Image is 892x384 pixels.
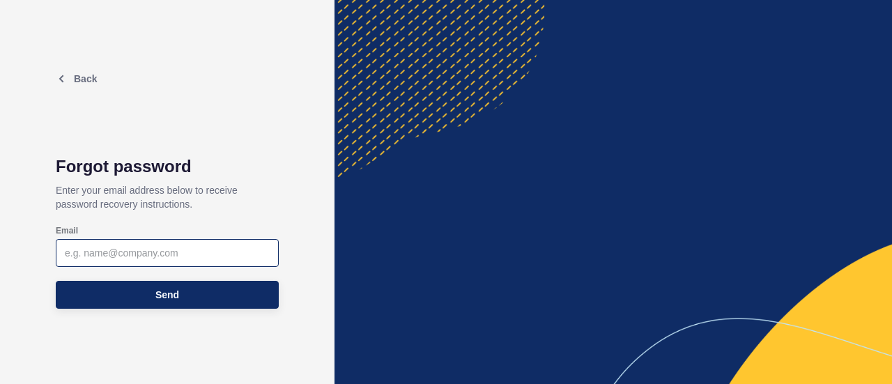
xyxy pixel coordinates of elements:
span: Back [74,73,97,84]
h1: Forgot password [56,157,279,176]
label: Email [56,225,78,236]
input: e.g. name@company.com [65,246,270,260]
span: Send [155,288,179,302]
p: Enter your email address below to receive password recovery instructions. [56,176,279,218]
a: Back [56,73,97,84]
button: Send [56,281,279,309]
